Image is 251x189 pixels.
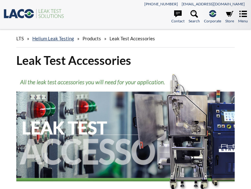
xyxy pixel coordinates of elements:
a: Contact [171,10,184,24]
h1: Leak Test Accessories [16,53,235,68]
div: » » » [16,30,235,48]
a: Menu [238,10,248,24]
span: LTS [16,36,24,41]
a: Helium Leak Testing [32,36,74,41]
span: Products [83,36,101,41]
a: [EMAIL_ADDRESS][DOMAIN_NAME] [182,2,245,6]
span: Leak Test Accessories [109,36,155,41]
a: [PHONE_NUMBER] [144,2,178,6]
a: Search [189,10,200,24]
a: Store [225,10,234,24]
span: Corporate [204,18,221,24]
